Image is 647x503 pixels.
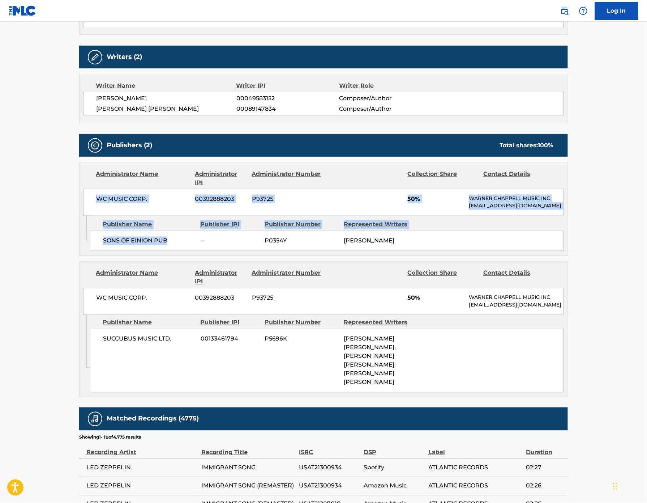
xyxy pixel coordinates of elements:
[265,220,338,229] div: Publisher Number
[96,94,236,103] span: [PERSON_NAME]
[107,53,142,61] h5: Writers (2)
[96,81,236,90] div: Writer Name
[236,105,339,113] span: 00089147834
[195,269,246,286] div: Administrator IPI
[595,2,638,20] a: Log In
[339,81,433,90] div: Writer Role
[364,464,425,472] span: Spotify
[344,237,394,244] span: [PERSON_NAME]
[91,53,99,62] img: Writers
[265,237,338,245] span: P0354Y
[201,237,259,245] span: --
[469,294,564,301] p: WARNER CHAPPELL MUSIC INC
[408,269,478,286] div: Collection Share
[107,415,199,423] h5: Matched Recordings (4775)
[538,142,553,149] span: 100 %
[344,220,417,229] div: Represented Writers
[91,141,99,150] img: Publishers
[339,94,433,103] span: Composer/Author
[469,195,564,202] p: WARNER CHAPPELL MUSIC INC
[364,441,425,457] div: DSP
[201,482,295,490] span: IMMIGRANT SONG (REMASTER)
[201,441,295,457] div: Recording Title
[265,335,338,343] span: P5696K
[428,482,522,490] span: ATLANTIC RECORDS
[252,294,322,303] span: P93725
[428,464,522,472] span: ATLANTIC RECORDS
[344,335,396,386] span: [PERSON_NAME] [PERSON_NAME], [PERSON_NAME] [PERSON_NAME], [PERSON_NAME] [PERSON_NAME]
[469,301,564,309] p: [EMAIL_ADDRESS][DOMAIN_NAME]
[200,318,259,327] div: Publisher IPI
[103,220,195,229] div: Publisher Name
[526,441,564,457] div: Duration
[265,318,338,327] div: Publisher Number
[500,141,553,150] div: Total shares:
[408,195,464,203] span: 50%
[526,482,564,490] span: 02:26
[103,335,195,343] span: SUCCUBUS MUSIC LTD.
[96,170,189,187] div: Administrator Name
[9,5,37,16] img: MLC Logo
[103,318,195,327] div: Publisher Name
[483,170,553,187] div: Contact Details
[201,464,295,472] span: IMMIGRANT SONG
[200,220,259,229] div: Publisher IPI
[299,464,360,472] span: USAT21300934
[201,335,259,343] span: 00133461794
[195,170,246,187] div: Administrator IPI
[299,441,360,457] div: ISRC
[96,269,189,286] div: Administrator Name
[339,105,433,113] span: Composer/Author
[483,269,553,286] div: Contact Details
[364,482,425,490] span: Amazon Music
[96,105,236,113] span: [PERSON_NAME] [PERSON_NAME]
[611,468,647,503] iframe: Chat Widget
[560,7,569,15] img: search
[557,4,572,18] a: Public Search
[252,269,322,286] div: Administrator Number
[96,195,190,203] span: WC MUSIC CORP.
[107,141,152,149] h5: Publishers (2)
[469,202,564,210] p: [EMAIL_ADDRESS][DOMAIN_NAME]
[344,318,417,327] div: Represented Writers
[236,81,339,90] div: Writer IPI
[195,294,247,303] span: 00392888203
[91,415,99,423] img: Matched Recordings
[428,441,522,457] div: Label
[86,441,198,457] div: Recording Artist
[96,294,190,303] span: WC MUSIC CORP.
[526,464,564,472] span: 02:27
[86,482,198,490] span: LED ZEPPELIN
[252,170,322,187] div: Administrator Number
[195,195,247,203] span: 00392888203
[299,482,360,490] span: USAT21300934
[86,464,198,472] span: LED ZEPPELIN
[576,4,591,18] div: Help
[408,294,464,303] span: 50%
[579,7,588,15] img: help
[103,237,195,245] span: SONS OF EINION PUB
[252,195,322,203] span: P93725
[79,434,141,441] p: Showing 1 - 10 of 4,775 results
[408,170,478,187] div: Collection Share
[613,475,617,497] div: Drag
[236,94,339,103] span: 00049583152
